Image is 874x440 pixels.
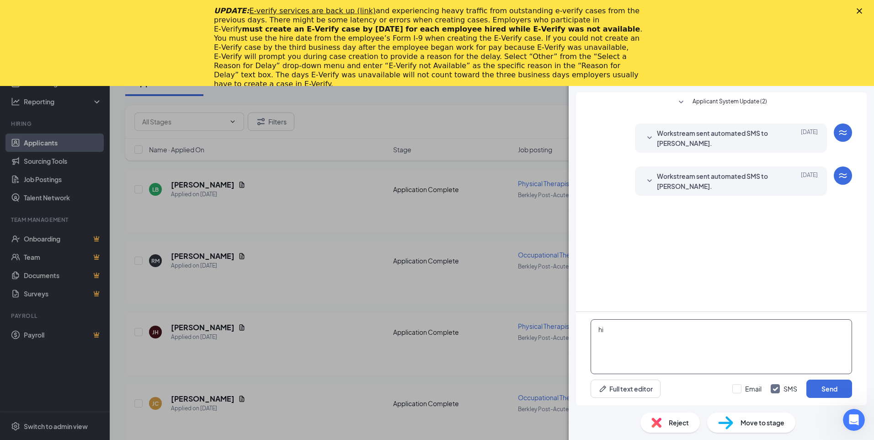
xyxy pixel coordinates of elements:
a: E-verify services are back up (link) [249,6,376,15]
span: Reject [669,418,689,428]
span: Applicant System Update (2) [693,97,767,108]
textarea: hi [591,319,852,374]
button: SmallChevronDownApplicant System Update (2) [676,97,767,108]
svg: WorkstreamLogo [837,127,848,138]
button: Full text editorPen [591,380,661,398]
span: Move to stage [741,418,784,428]
svg: WorkstreamLogo [837,170,848,181]
svg: Pen [598,384,608,393]
iframe: Intercom live chat [843,409,865,431]
svg: SmallChevronDown [676,97,687,108]
span: Workstream sent automated SMS to [PERSON_NAME]. [657,128,777,148]
span: [DATE] [801,171,818,191]
svg: SmallChevronDown [644,176,655,187]
span: [DATE] [801,128,818,148]
b: must create an E‑Verify case by [DATE] for each employee hired while E‑Verify was not available [242,25,640,33]
svg: SmallChevronDown [644,133,655,144]
span: Workstream sent automated SMS to [PERSON_NAME]. [657,171,777,191]
button: Send [806,380,852,398]
i: UPDATE: [214,6,376,15]
div: and experiencing heavy traffic from outstanding e-verify cases from the previous days. There migh... [214,6,645,89]
div: Close [857,8,866,14]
